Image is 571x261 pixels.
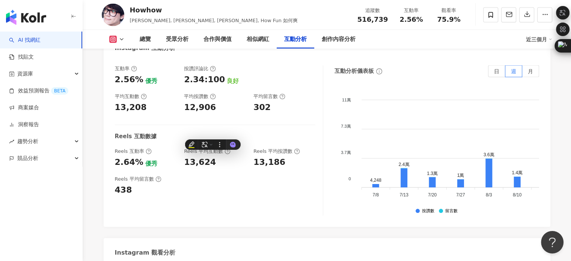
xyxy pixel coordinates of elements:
[184,102,216,113] div: 12,906
[526,33,552,45] div: 近三個月
[6,10,46,25] img: logo
[253,102,271,113] div: 302
[357,7,388,14] div: 追蹤數
[140,35,151,44] div: 總覽
[145,160,157,168] div: 優秀
[397,7,426,14] div: 互動率
[9,53,34,61] a: 找貼文
[399,16,423,23] span: 2.56%
[334,67,374,75] div: 互動分析儀表板
[115,93,147,100] div: 平均互動數
[184,148,231,155] div: Reels 平均互動數
[184,93,216,100] div: 平均按讚數
[357,15,388,23] span: 516,739
[253,148,300,155] div: Reels 平均按讚數
[341,124,351,128] tspan: 7.3萬
[115,102,147,113] div: 13,208
[375,67,383,75] span: info-circle
[184,74,225,86] div: 2.34:100
[513,192,522,197] tspan: 8/10
[486,192,492,197] tspan: 8/3
[9,36,41,44] a: searchAI 找網紅
[435,7,463,14] div: 觀看率
[115,74,143,86] div: 2.56%
[115,65,137,72] div: 互動率
[494,68,499,74] span: 日
[253,157,285,168] div: 13,186
[17,65,33,82] span: 資源庫
[373,192,379,197] tspan: 7/8
[9,139,14,144] span: rise
[437,16,460,23] span: 75.9%
[115,176,161,183] div: Reels 平均留言數
[227,77,239,85] div: 良好
[184,65,216,72] div: 按讚評論比
[115,249,176,257] div: Instagram 觀看分析
[284,35,307,44] div: 互動分析
[253,93,285,100] div: 平均留言數
[102,4,124,26] img: KOL Avatar
[115,184,132,196] div: 438
[247,35,269,44] div: 相似網紅
[166,35,188,44] div: 受眾分析
[115,157,143,168] div: 2.64%
[203,35,232,44] div: 合作與價值
[115,133,157,140] div: Reels 互動數據
[400,192,409,197] tspan: 7/13
[17,133,38,150] span: 趨勢分析
[342,97,351,102] tspan: 11萬
[130,5,298,15] div: Howhow
[17,150,38,167] span: 競品分析
[422,209,434,214] div: 按讚數
[428,192,437,197] tspan: 7/20
[445,209,458,214] div: 留言數
[511,68,516,74] span: 週
[145,77,157,85] div: 優秀
[184,157,216,168] div: 13,624
[9,121,39,128] a: 洞察報告
[341,150,351,154] tspan: 3.7萬
[456,192,465,197] tspan: 7/27
[348,176,351,181] tspan: 0
[9,87,68,95] a: 效益預測報告BETA
[130,18,298,23] span: [PERSON_NAME], [PERSON_NAME], [PERSON_NAME], How Fun 如何爽
[115,148,152,155] div: Reels 互動率
[9,104,39,112] a: 商案媒合
[322,35,356,44] div: 創作內容分析
[528,68,533,74] span: 月
[541,231,563,253] iframe: Help Scout Beacon - Open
